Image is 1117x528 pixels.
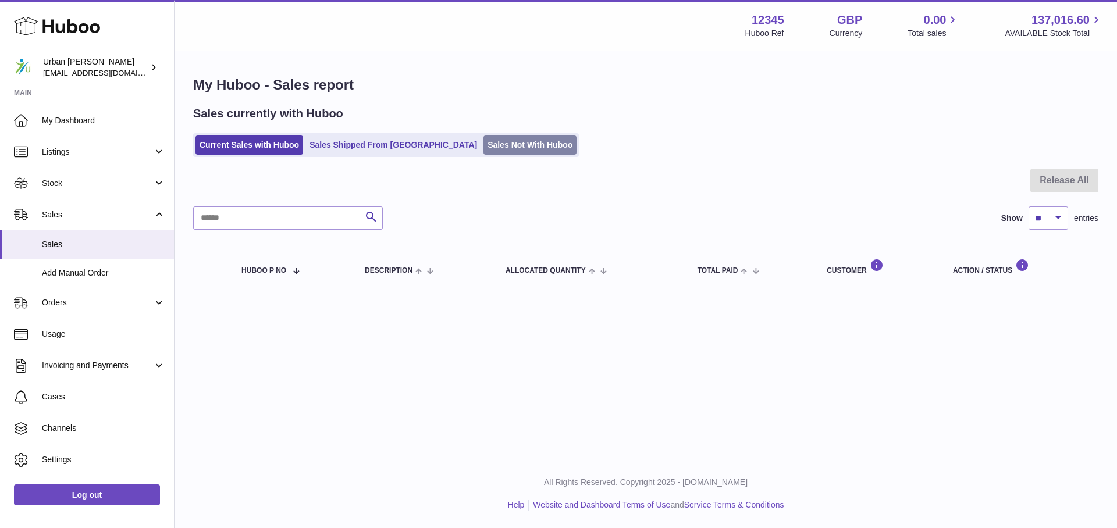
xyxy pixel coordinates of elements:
[1031,12,1090,28] span: 137,016.60
[42,329,165,340] span: Usage
[42,297,153,308] span: Orders
[908,28,959,39] span: Total sales
[752,12,784,28] strong: 12345
[508,500,525,509] a: Help
[42,178,153,189] span: Stock
[533,500,670,509] a: Website and Dashboard Terms of Use
[42,267,165,279] span: Add Manual Order
[1074,213,1098,224] span: entries
[745,28,784,39] div: Huboo Ref
[365,267,412,274] span: Description
[305,135,481,155] a: Sales Shipped From [GEOGRAPHIC_DATA]
[506,267,586,274] span: ALLOCATED Quantity
[908,12,959,39] a: 0.00 Total sales
[42,115,165,126] span: My Dashboard
[42,209,153,220] span: Sales
[830,28,863,39] div: Currency
[1005,28,1103,39] span: AVAILABLE Stock Total
[14,59,31,76] img: orders@urbanpoling.com
[42,239,165,250] span: Sales
[43,56,148,79] div: Urban [PERSON_NAME]
[42,147,153,158] span: Listings
[193,106,343,122] h2: Sales currently with Huboo
[42,391,165,402] span: Cases
[953,259,1087,274] div: Action / Status
[195,135,303,155] a: Current Sales with Huboo
[529,500,784,511] li: and
[483,135,577,155] a: Sales Not With Huboo
[184,477,1108,488] p: All Rights Reserved. Copyright 2025 - [DOMAIN_NAME]
[837,12,862,28] strong: GBP
[14,484,160,505] a: Log out
[43,68,171,77] span: [EMAIL_ADDRESS][DOMAIN_NAME]
[684,500,784,509] a: Service Terms & Conditions
[42,360,153,371] span: Invoicing and Payments
[1005,12,1103,39] a: 137,016.60 AVAILABLE Stock Total
[42,423,165,434] span: Channels
[42,454,165,465] span: Settings
[1001,213,1023,224] label: Show
[241,267,286,274] span: Huboo P no
[924,12,947,28] span: 0.00
[827,259,930,274] div: Customer
[698,267,738,274] span: Total paid
[193,76,1098,94] h1: My Huboo - Sales report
